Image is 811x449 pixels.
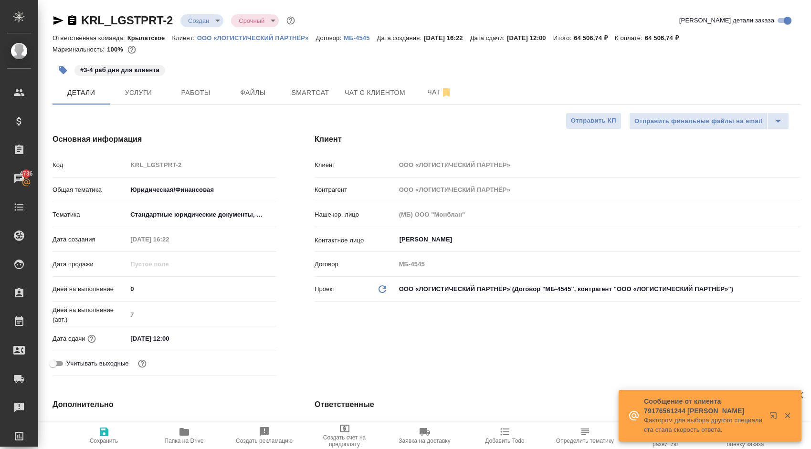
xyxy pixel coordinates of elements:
[778,411,797,420] button: Закрыть
[644,397,763,416] p: Сообщение от клиента 79176561244 [PERSON_NAME]
[424,34,470,42] p: [DATE] 16:22
[629,113,789,130] div: split button
[645,34,686,42] p: 64 506,74 ₽
[53,210,127,219] p: Тематика
[795,239,797,240] button: Open
[344,34,377,42] p: МБ-4545
[566,113,621,129] button: Отправить КП
[53,46,107,53] p: Маржинальность:
[197,34,316,42] p: ООО «ЛОГИСТИЧЕСКИЙ ПАРТНЁР»
[315,260,396,269] p: Договор
[507,34,553,42] p: [DATE] 12:00
[85,333,98,345] button: Если добавить услуги и заполнить их объемом, то дата рассчитается автоматически
[53,185,127,195] p: Общая тематика
[396,183,800,197] input: Пустое поле
[165,438,204,444] span: Папка на Drive
[485,438,524,444] span: Добавить Todo
[53,284,127,294] p: Дней на выполнение
[53,399,276,410] h4: Дополнительно
[53,60,74,81] button: Добавить тэг
[53,260,127,269] p: Дата продажи
[417,86,463,98] span: Чат
[377,34,424,42] p: Дата создания:
[644,416,763,435] p: Фактором для выбора другого специалиста стала скорость ответа.
[224,422,305,449] button: Создать рекламацию
[53,34,127,42] p: Ответственная команда:
[345,87,405,99] span: Чат с клиентом
[344,33,377,42] a: МБ-4545
[185,17,212,25] button: Создан
[81,14,173,27] a: KRL_LGSTPRT-2
[545,422,625,449] button: Определить тематику
[315,185,396,195] p: Контрагент
[236,17,267,25] button: Срочный
[127,257,211,271] input: Пустое поле
[315,210,396,219] p: Наше юр. лицо
[127,158,276,172] input: Пустое поле
[66,15,78,26] button: Скопировать ссылку
[172,34,197,42] p: Клиент:
[53,15,64,26] button: Скопировать ссылку для ЯМессенджера
[310,434,379,448] span: Создать счет на предоплату
[230,87,276,99] span: Файлы
[66,359,129,368] span: Учитывать выходные
[396,158,800,172] input: Пустое поле
[399,438,450,444] span: Заявка на доставку
[64,422,144,449] button: Сохранить
[556,438,614,444] span: Определить тематику
[553,34,574,42] p: Итого:
[107,46,126,53] p: 100%
[396,208,800,221] input: Пустое поле
[236,438,293,444] span: Создать рекламацию
[231,14,279,27] div: Создан
[127,332,211,345] input: ✎ Введи что-нибудь
[315,284,336,294] p: Проект
[90,438,118,444] span: Сохранить
[180,14,223,27] div: Создан
[127,34,172,42] p: Крылатское
[127,232,211,246] input: Пустое поле
[53,160,127,170] p: Код
[173,87,219,99] span: Работы
[615,34,645,42] p: К оплате:
[53,305,127,324] p: Дней на выполнение (авт.)
[634,116,762,127] span: Отправить финальные файлы на email
[127,308,276,322] input: Пустое поле
[197,33,316,42] a: ООО «ЛОГИСТИЧЕСКИЙ ПАРТНЁР»
[315,399,800,410] h4: Ответственные
[574,34,615,42] p: 64 506,74 ₽
[316,34,344,42] p: Договор:
[679,16,774,25] span: [PERSON_NAME] детали заказа
[53,235,127,244] p: Дата создания
[396,281,800,297] div: ООО «ЛОГИСТИЧЕСКИЙ ПАРТНЁР» (Договор "МБ-4545", контрагент "ООО «ЛОГИСТИЧЕСКИЙ ПАРТНЁР»")
[315,236,396,245] p: Контактное лицо
[126,43,138,56] button: 0.00 RUB;
[629,113,768,130] button: Отправить финальные файлы на email
[144,422,224,449] button: Папка на Drive
[127,282,276,296] input: ✎ Введи что-нибудь
[116,87,161,99] span: Услуги
[284,14,297,27] button: Доп статусы указывают на важность/срочность заказа
[764,406,787,429] button: Открыть в новой вкладке
[571,115,616,126] span: Отправить КП
[441,87,452,98] svg: Отписаться
[315,134,800,145] h4: Клиент
[385,422,465,449] button: Заявка на доставку
[127,182,276,198] div: Юридическая/Финансовая
[53,334,85,344] p: Дата сдачи
[136,357,148,370] button: Выбери, если сб и вс нужно считать рабочими днями для выполнения заказа.
[14,169,38,178] span: 4736
[399,419,421,442] button: Добавить менеджера
[305,422,385,449] button: Создать счет на предоплату
[53,134,276,145] h4: Основная информация
[465,422,545,449] button: Добавить Todo
[470,34,507,42] p: Дата сдачи:
[396,257,800,271] input: Пустое поле
[58,87,104,99] span: Детали
[2,167,36,190] a: 4736
[315,160,396,170] p: Клиент
[127,207,276,223] div: Стандартные юридические документы, договоры, уставы
[80,65,159,75] p: #3-4 раб дня для клиента
[287,87,333,99] span: Smartcat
